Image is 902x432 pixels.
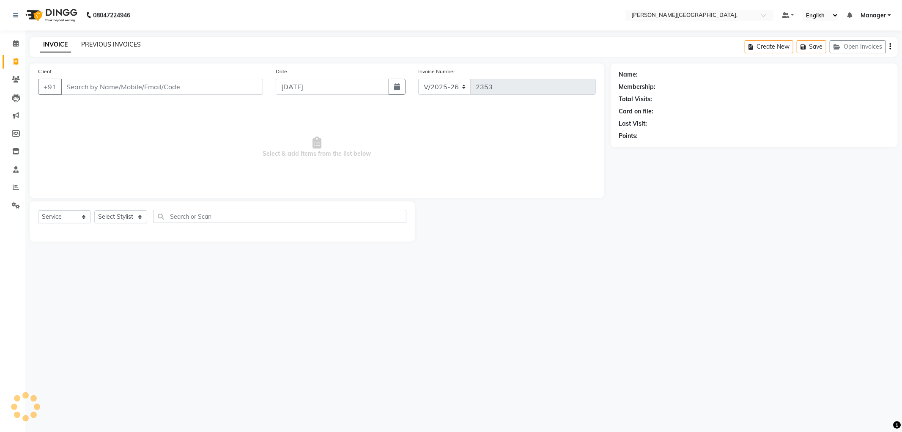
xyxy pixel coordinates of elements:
[797,40,826,53] button: Save
[619,70,638,79] div: Name:
[38,105,596,190] span: Select & add items from the list below
[418,68,455,75] label: Invoice Number
[619,119,647,128] div: Last Visit:
[81,41,141,48] a: PREVIOUS INVOICES
[619,132,638,140] div: Points:
[93,3,130,27] b: 08047224946
[276,68,287,75] label: Date
[38,68,52,75] label: Client
[61,79,263,95] input: Search by Name/Mobile/Email/Code
[619,83,656,91] div: Membership:
[40,37,71,52] a: INVOICE
[619,107,654,116] div: Card on file:
[745,40,793,53] button: Create New
[154,210,406,223] input: Search or Scan
[38,79,62,95] button: +91
[830,40,886,53] button: Open Invoices
[861,11,886,20] span: Manager
[22,3,80,27] img: logo
[619,95,653,104] div: Total Visits:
